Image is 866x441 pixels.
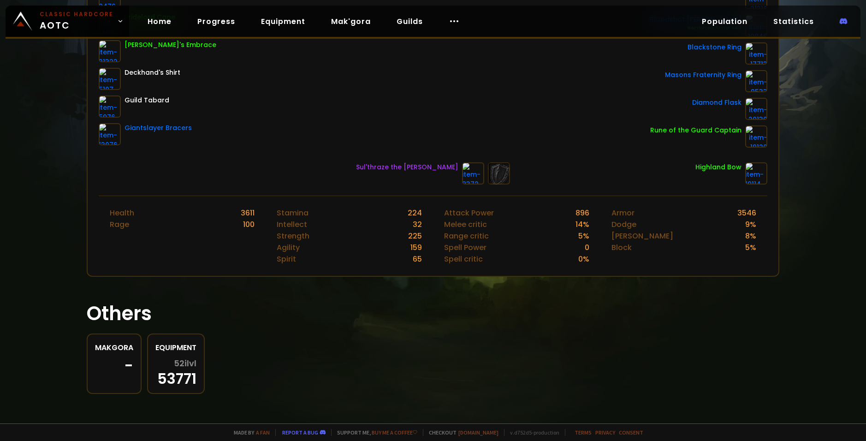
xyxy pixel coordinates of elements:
[389,12,430,31] a: Guilds
[99,95,121,118] img: item-5976
[745,242,756,253] div: 5 %
[99,68,121,90] img: item-5107
[6,6,129,37] a: Classic HardcoreAOTC
[110,219,129,230] div: Rage
[595,429,615,436] a: Privacy
[745,98,767,120] img: item-20130
[125,123,192,133] div: Giantslayer Bracers
[110,207,134,219] div: Health
[444,253,483,265] div: Spell critic
[462,162,484,185] img: item-9372
[254,12,313,31] a: Equipment
[444,219,487,230] div: Melee critic
[277,253,296,265] div: Spirit
[745,162,767,185] img: item-19114
[40,10,113,32] span: AOTC
[40,10,113,18] small: Classic Hardcore
[578,253,589,265] div: 0 %
[444,230,489,242] div: Range critic
[611,242,632,253] div: Block
[444,207,494,219] div: Attack Power
[277,230,309,242] div: Strength
[650,125,741,135] div: Rune of the Guard Captain
[243,219,255,230] div: 100
[413,219,422,230] div: 32
[585,242,589,253] div: 0
[504,429,559,436] span: v. d752d5 - production
[282,429,318,436] a: Report a bug
[241,207,255,219] div: 3611
[228,429,270,436] span: Made by
[99,123,121,145] img: item-13076
[611,230,673,242] div: [PERSON_NAME]
[695,162,741,172] div: Highland Bow
[190,12,243,31] a: Progress
[87,299,779,328] h1: Others
[408,230,422,242] div: 225
[324,12,378,31] a: Mak'gora
[408,207,422,219] div: 224
[444,242,486,253] div: Spell Power
[458,429,498,436] a: [DOMAIN_NAME]
[174,359,196,368] span: 52 ilvl
[277,207,308,219] div: Stamina
[95,359,133,373] div: -
[277,219,307,230] div: Intellect
[745,230,756,242] div: 8 %
[745,42,767,65] img: item-17713
[155,342,196,353] div: Equipment
[745,70,767,92] img: item-9533
[155,359,196,386] div: 53771
[413,253,422,265] div: 65
[331,429,417,436] span: Support me,
[688,42,741,52] div: Blackstone Ring
[372,429,417,436] a: Buy me a coffee
[692,98,741,107] div: Diamond Flask
[140,12,179,31] a: Home
[619,429,643,436] a: Consent
[87,334,142,394] a: Makgora-
[125,95,169,105] div: Guild Tabard
[745,219,756,230] div: 9 %
[423,429,498,436] span: Checkout
[410,242,422,253] div: 159
[745,125,767,148] img: item-19120
[99,40,121,62] img: item-21322
[256,429,270,436] a: a fan
[737,207,756,219] div: 3546
[665,70,741,80] div: Masons Fraternity Ring
[125,68,180,77] div: Deckhand's Shirt
[694,12,755,31] a: Population
[125,40,216,50] div: [PERSON_NAME]'s Embrace
[575,219,589,230] div: 14 %
[611,219,636,230] div: Dodge
[95,342,133,353] div: Makgora
[575,207,589,219] div: 896
[277,242,300,253] div: Agility
[611,207,635,219] div: Armor
[147,334,205,394] a: Equipment52ilvl53771
[356,162,458,172] div: Sul'thraze the [PERSON_NAME]
[575,429,592,436] a: Terms
[766,12,821,31] a: Statistics
[578,230,589,242] div: 5 %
